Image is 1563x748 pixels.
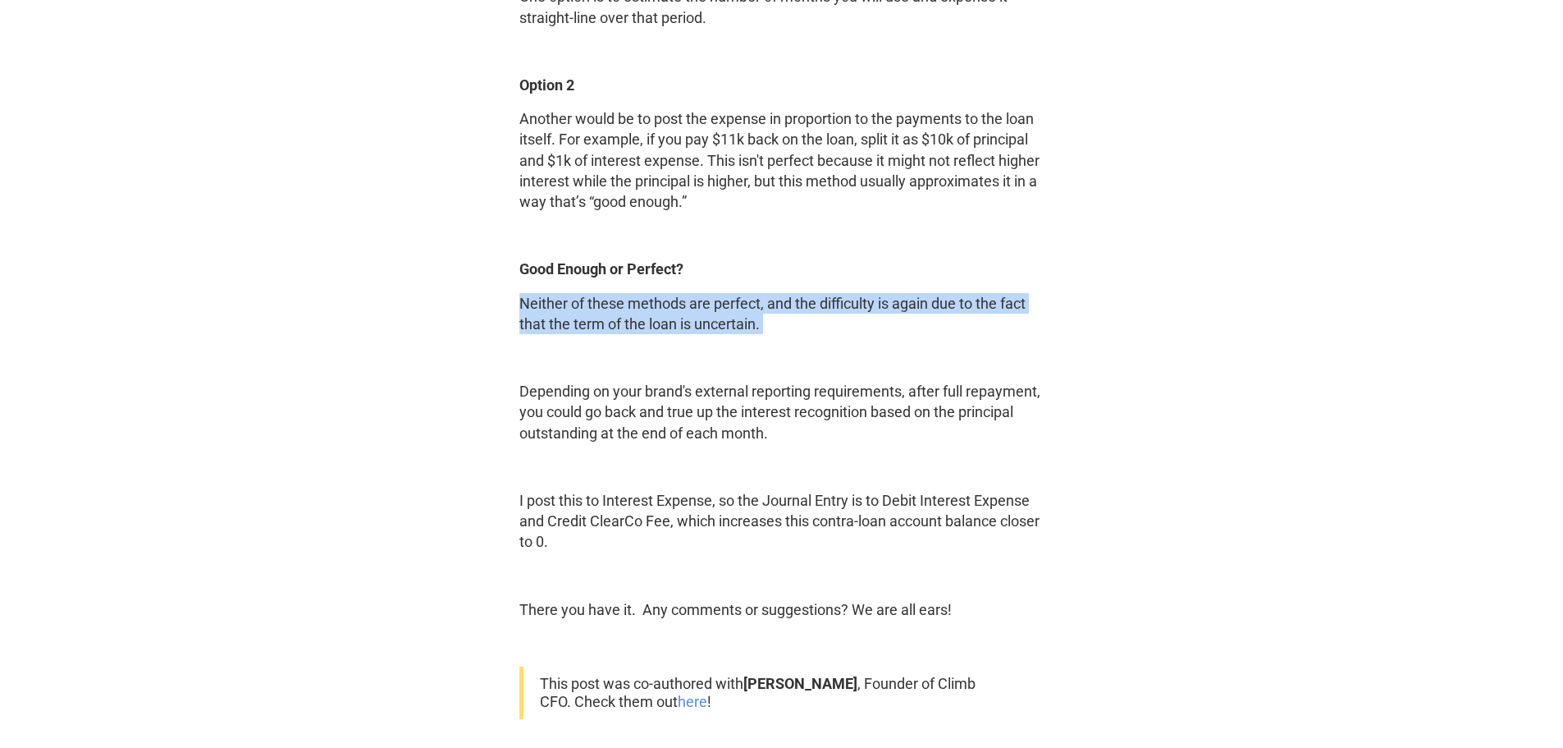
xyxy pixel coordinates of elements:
[519,108,1044,212] p: Another would be to post the expense in proportion to the payments to the loan itself. For exampl...
[519,490,1044,553] p: I post this to Interest Expense, so the Journal Entry is to Debit Interest Expense and Credit Cle...
[519,225,1044,246] p: ‍
[519,260,683,278] strong: Good Enough or Perfect?
[519,381,1044,443] p: Depending on your brand's external reporting requirements, after full repayment, you could go bac...
[519,76,574,94] strong: Option 2
[743,675,857,692] strong: [PERSON_NAME]
[519,599,1044,620] p: There you have it. Any comments or suggestions? We are all ears!
[519,667,1044,719] blockquote: This post was co-authored with , Founder of Climb CFO. Check them out !
[519,566,1044,586] p: ‍
[519,633,1044,654] p: ‍
[519,41,1044,62] p: ‍
[519,727,1044,748] p: ‍
[519,293,1044,334] p: Neither of these methods are perfect, and the difficulty is again due to the fact that the term o...
[678,693,707,710] a: here
[519,347,1044,368] p: ‍
[519,457,1044,477] p: ‍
